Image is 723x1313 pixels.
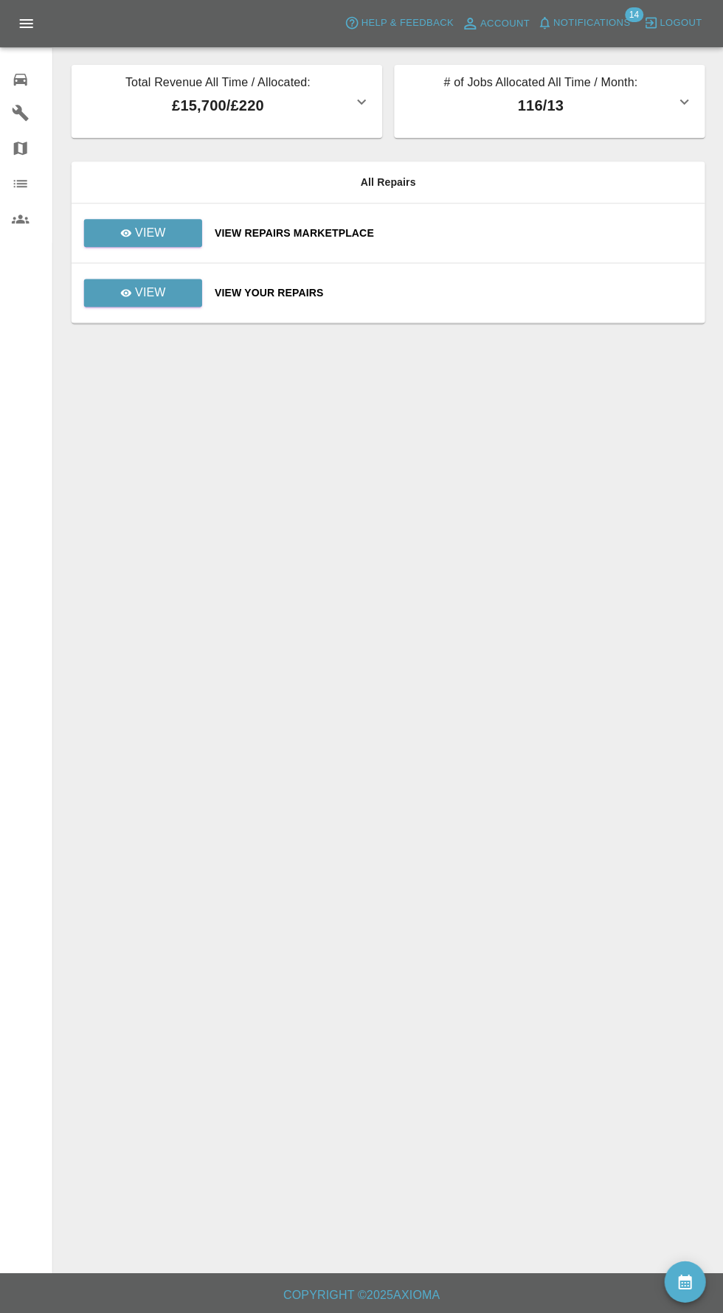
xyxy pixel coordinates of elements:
[83,74,353,94] p: Total Revenue All Time / Allocated:
[394,65,705,138] button: # of Jobs Allocated All Time / Month:116/13
[361,15,453,32] span: Help & Feedback
[457,12,533,35] a: Account
[341,12,457,35] button: Help & Feedback
[135,224,166,242] p: View
[215,285,693,300] a: View Your Repairs
[9,6,44,41] button: Open drawer
[660,15,702,32] span: Logout
[135,284,166,302] p: View
[83,286,203,298] a: View
[215,226,693,240] a: View Repairs Marketplace
[640,12,705,35] button: Logout
[72,65,382,138] button: Total Revenue All Time / Allocated:£15,700/£220
[72,161,705,203] th: All Repairs
[84,219,202,247] a: View
[406,94,675,116] p: 116 / 13
[533,12,634,35] button: Notifications
[624,7,643,22] span: 14
[12,1284,711,1304] h6: Copyright © 2025 Axioma
[480,15,530,32] span: Account
[406,74,675,94] p: # of Jobs Allocated All Time / Month:
[84,279,202,307] a: View
[83,226,203,238] a: View
[553,15,630,32] span: Notifications
[664,1260,705,1301] button: availability
[83,94,353,116] p: £15,700 / £220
